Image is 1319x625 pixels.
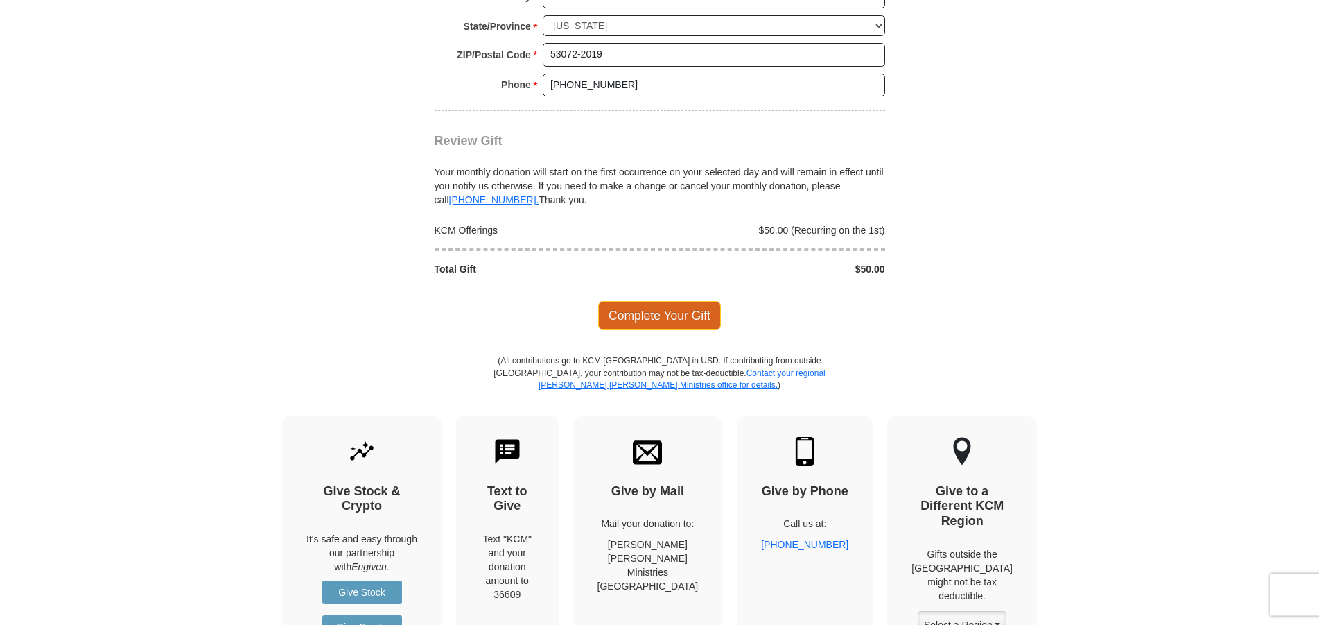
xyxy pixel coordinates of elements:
[457,45,531,65] strong: ZIP/Postal Code
[427,262,660,276] div: Total Gift
[435,148,885,207] div: Your monthly donation will start on the first occurrence on your selected day and will remain in ...
[598,301,721,330] span: Complete Your Gift
[480,532,534,601] div: Text "KCM" and your donation amount to 36609
[435,134,503,148] span: Review Gift
[660,262,893,276] div: $50.00
[493,355,826,416] p: (All contributions go to KCM [GEOGRAPHIC_DATA] in USD. If contributing from outside [GEOGRAPHIC_D...
[597,538,699,593] p: [PERSON_NAME] [PERSON_NAME] Ministries [GEOGRAPHIC_DATA]
[449,194,539,205] a: [PHONE_NUMBER].
[761,539,848,550] a: [PHONE_NUMBER]
[306,532,417,574] p: It's safe and easy through our partnership with
[790,437,819,466] img: mobile.svg
[597,517,699,531] p: Mail your donation to:
[351,561,389,572] i: Engiven.
[322,581,402,604] a: Give Stock
[633,437,662,466] img: envelope.svg
[493,437,522,466] img: text-to-give.svg
[952,437,972,466] img: other-region
[501,75,531,94] strong: Phone
[347,437,376,466] img: give-by-stock.svg
[539,368,826,390] a: Contact your regional [PERSON_NAME] [PERSON_NAME] Ministries office for details.
[761,517,848,531] p: Call us at:
[306,484,417,514] h4: Give Stock & Crypto
[597,484,699,499] h4: Give by Mail
[427,223,660,237] div: KCM Offerings
[911,547,1013,603] p: Gifts outside the [GEOGRAPHIC_DATA] might not be tax deductible.
[758,225,884,236] span: $50.00 (Recurring on the 1st)
[761,484,848,499] h4: Give by Phone
[480,484,534,514] h4: Text to Give
[464,17,531,36] strong: State/Province
[911,484,1013,529] h4: Give to a Different KCM Region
